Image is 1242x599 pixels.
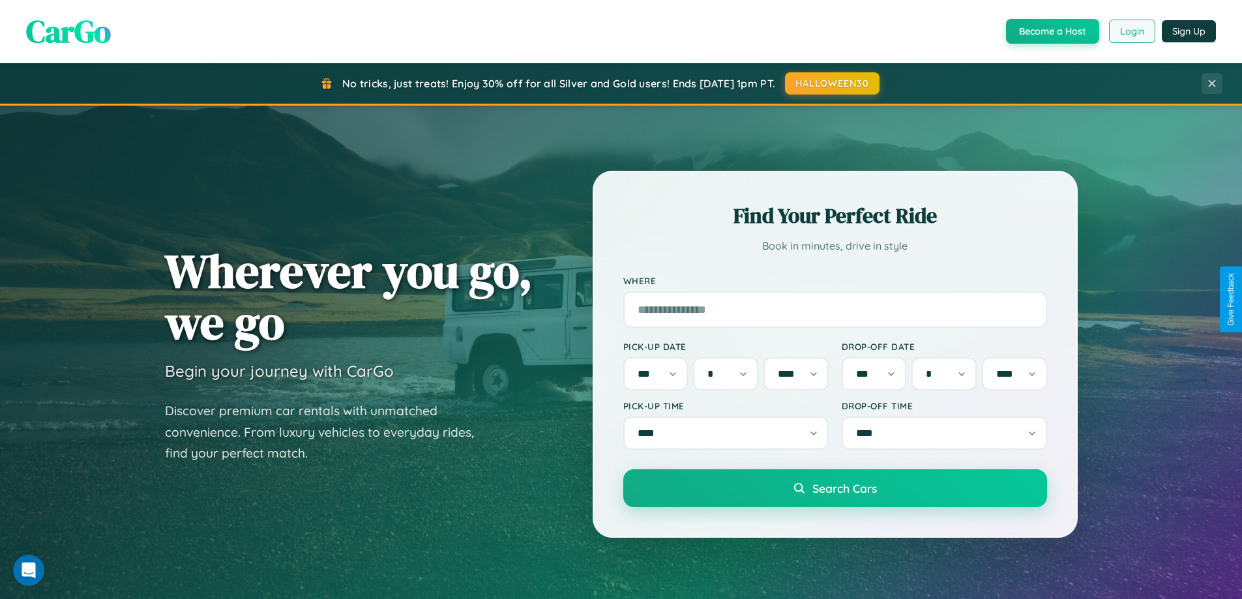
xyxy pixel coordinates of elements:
[623,469,1047,507] button: Search Cars
[623,237,1047,256] p: Book in minutes, drive in style
[26,10,111,53] span: CarGo
[13,555,44,586] iframe: Intercom live chat
[165,245,533,348] h1: Wherever you go, we go
[842,341,1047,352] label: Drop-off Date
[623,341,829,352] label: Pick-up Date
[165,400,491,464] p: Discover premium car rentals with unmatched convenience. From luxury vehicles to everyday rides, ...
[165,361,394,381] h3: Begin your journey with CarGo
[623,275,1047,286] label: Where
[623,201,1047,230] h2: Find Your Perfect Ride
[623,400,829,411] label: Pick-up Time
[812,481,877,495] span: Search Cars
[1109,20,1155,43] button: Login
[842,400,1047,411] label: Drop-off Time
[1006,19,1099,44] button: Become a Host
[342,77,775,90] span: No tricks, just treats! Enjoy 30% off for all Silver and Gold users! Ends [DATE] 1pm PT.
[1162,20,1216,42] button: Sign Up
[1226,273,1235,326] div: Give Feedback
[785,72,880,95] button: HALLOWEEN30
